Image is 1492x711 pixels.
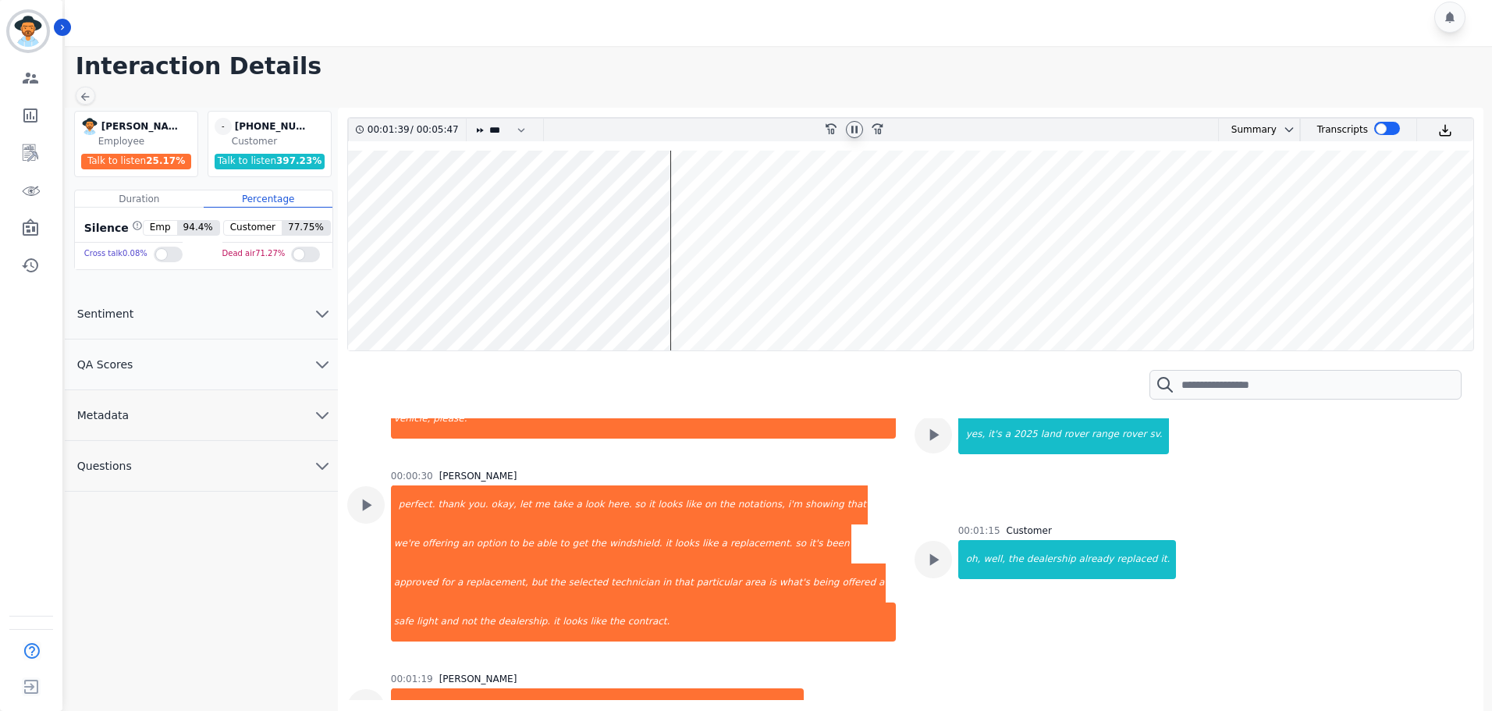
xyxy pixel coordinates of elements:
[1090,415,1121,454] div: range
[393,485,437,524] div: perfect.
[1159,540,1176,579] div: it.
[549,563,567,603] div: the
[439,673,517,685] div: [PERSON_NAME]
[1039,415,1063,454] div: land
[846,485,868,524] div: that
[552,603,561,642] div: it
[460,603,478,642] div: not
[98,135,194,148] div: Employee
[1277,123,1295,136] button: chevron down
[508,524,520,563] div: to
[215,118,232,135] span: -
[1219,119,1277,141] div: Summary
[460,524,475,563] div: an
[415,603,439,642] div: light
[720,524,729,563] div: a
[673,563,694,603] div: that
[368,119,410,141] div: 00:01:39
[65,340,338,390] button: QA Scores chevron down
[65,458,144,474] span: Questions
[533,485,551,524] div: me
[490,485,518,524] div: okay,
[664,524,673,563] div: it
[313,304,332,323] svg: chevron down
[235,118,313,135] div: [PHONE_NUMBER]
[76,52,1492,80] h1: Interaction Details
[204,190,332,208] div: Percentage
[467,485,490,524] div: you.
[224,221,282,235] span: Customer
[808,524,825,563] div: it's
[804,485,846,524] div: showing
[608,603,627,642] div: the
[439,470,517,482] div: [PERSON_NAME]
[282,221,330,235] span: 77.75 %
[551,485,574,524] div: take
[558,524,570,563] div: to
[767,563,778,603] div: is
[530,563,549,603] div: but
[1007,540,1025,579] div: the
[232,135,328,148] div: Customer
[313,406,332,425] svg: chevron down
[432,400,895,439] div: please.
[960,415,987,454] div: yes,
[718,485,737,524] div: the
[1148,415,1168,454] div: sv.
[1317,119,1368,141] div: Transcripts
[393,563,440,603] div: approved
[701,524,720,563] div: like
[1115,540,1159,579] div: replaced
[634,485,648,524] div: so
[144,221,177,235] span: Emp
[1078,540,1116,579] div: already
[497,603,552,642] div: dealership.
[1025,540,1078,579] div: dealership
[464,563,530,603] div: replacement,
[1438,123,1452,137] img: download audio
[456,563,464,603] div: a
[958,524,1000,537] div: 00:01:15
[439,563,456,603] div: for
[518,485,533,524] div: let
[589,524,608,563] div: the
[478,603,497,642] div: the
[421,524,460,563] div: offering
[588,603,608,642] div: like
[695,563,744,603] div: particular
[1283,123,1295,136] svg: chevron down
[627,603,896,642] div: contract.
[65,390,338,441] button: Metadata chevron down
[1007,524,1052,537] div: Customer
[703,485,718,524] div: on
[737,485,787,524] div: notations,
[520,524,535,563] div: be
[81,220,143,236] div: Silence
[743,563,767,603] div: area
[475,524,508,563] div: option
[9,12,47,50] img: Bordered avatar
[571,524,590,563] div: get
[393,524,421,563] div: we're
[567,563,610,603] div: selected
[561,603,588,642] div: looks
[222,243,286,265] div: Dead air 71.27 %
[647,485,656,524] div: it
[1121,415,1148,454] div: rover
[986,415,1004,454] div: it's
[960,540,982,579] div: oh,
[436,485,466,524] div: thank
[794,524,808,563] div: so
[1004,415,1012,454] div: a
[787,485,804,524] div: i'm
[439,603,460,642] div: and
[276,155,321,166] span: 397.23 %
[313,355,332,374] svg: chevron down
[778,563,812,603] div: what's
[313,457,332,475] svg: chevron down
[81,154,192,169] div: Talk to listen
[840,563,877,603] div: offered
[414,119,456,141] div: 00:05:47
[535,524,559,563] div: able
[877,563,886,603] div: a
